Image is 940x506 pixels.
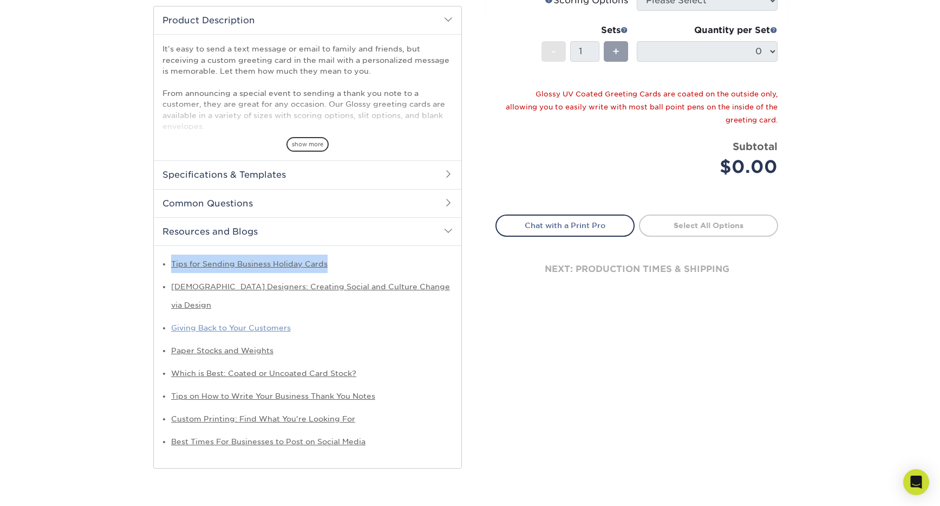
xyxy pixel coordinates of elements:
[171,346,273,355] a: Paper Stocks and Weights
[171,260,328,268] a: Tips for Sending Business Holiday Cards
[171,323,291,332] a: Giving Back to Your Customers
[154,189,461,217] h2: Common Questions
[612,43,619,60] span: +
[171,414,355,423] a: Custom Printing: Find What You're Looking For
[171,282,450,309] a: [DEMOGRAPHIC_DATA] Designers: Creating Social and Culture Change via Design
[495,237,778,302] div: next: production times & shipping
[551,43,556,60] span: -
[154,160,461,189] h2: Specifications & Templates
[637,24,778,37] div: Quantity per Set
[286,137,329,152] span: show more
[541,24,628,37] div: Sets
[171,369,356,378] a: Which is Best: Coated or Uncoated Card Stock?
[495,215,635,236] a: Chat with a Print Pro
[154,217,461,245] h2: Resources and Blogs
[733,140,778,152] strong: Subtotal
[506,90,778,124] small: Glossy UV Coated Greeting Cards are coated on the outside only, allowing you to easily write with...
[171,392,375,400] a: Tips on How to Write Your Business Thank You Notes
[903,469,929,495] div: Open Intercom Messenger
[171,437,365,446] a: Best Times For Businesses to Post on Social Media
[154,7,461,34] h2: Product Description
[645,154,778,180] div: $0.00
[162,43,453,165] p: It’s easy to send a text message or email to family and friends, but receiving a custom greeting ...
[639,215,778,236] a: Select All Options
